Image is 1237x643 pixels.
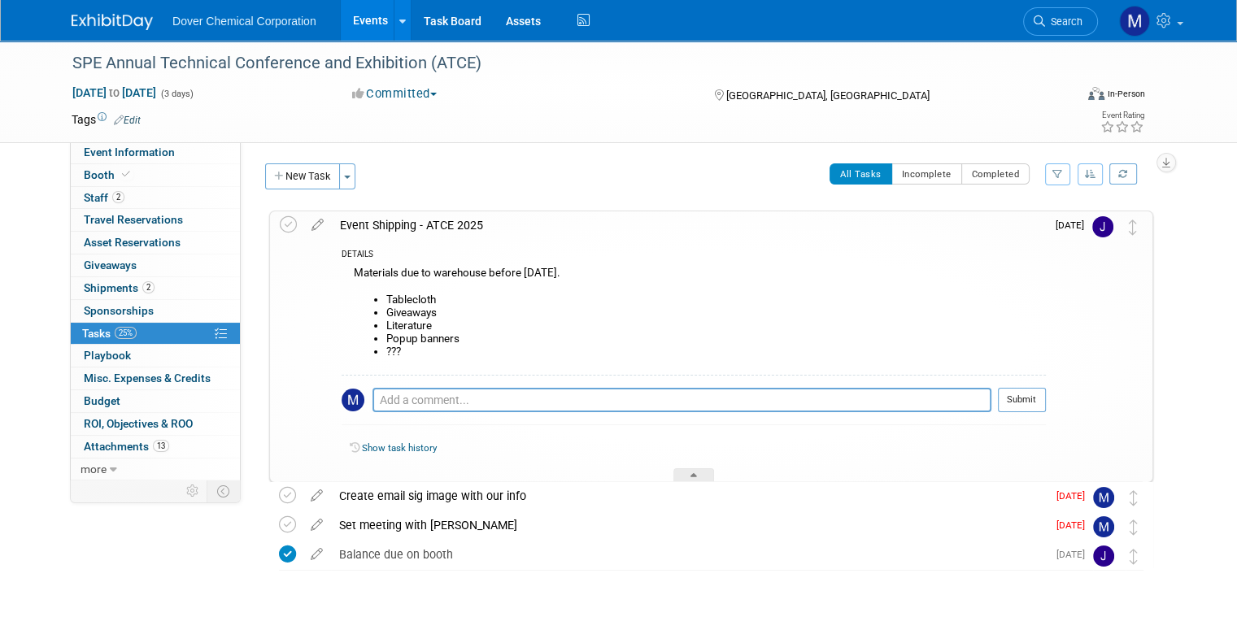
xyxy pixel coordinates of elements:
[71,436,240,458] a: Attachments13
[342,263,1046,374] div: Materials due to warehouse before [DATE].
[84,236,181,249] span: Asset Reservations
[72,14,153,30] img: ExhibitDay
[172,15,316,28] span: Dover Chemical Corporation
[1056,549,1093,560] span: [DATE]
[1130,490,1138,506] i: Move task
[1092,216,1113,237] img: Janette Murphy
[122,170,130,179] i: Booth reservation complete
[346,85,443,102] button: Committed
[1119,6,1150,37] img: Megan Hopkins
[998,388,1046,412] button: Submit
[114,115,141,126] a: Edit
[71,390,240,412] a: Budget
[1093,545,1114,567] img: Janette Murphy
[1056,219,1092,231] span: [DATE]
[84,281,155,294] span: Shipments
[71,367,240,389] a: Misc. Expenses & Credits
[987,85,1145,109] div: Event Format
[1023,7,1098,36] a: Search
[331,482,1047,510] div: Create email sig image with our info
[71,458,240,480] a: more
[1093,487,1114,508] img: Megan Hopkins
[1100,111,1144,119] div: Event Rating
[71,209,240,231] a: Travel Reservations
[386,332,1046,345] li: Popup banners
[107,86,122,99] span: to
[1093,516,1114,537] img: Megan Hopkins
[84,259,137,272] span: Giveaways
[386,319,1046,332] li: Literature
[303,547,331,562] a: edit
[332,211,1046,239] div: Event Shipping - ATCE 2025
[71,345,240,367] a: Playbook
[1088,87,1104,100] img: Format-Inperson.png
[386,345,1046,358] li: ???
[84,304,154,317] span: Sponsorships
[1056,519,1093,531] span: [DATE]
[84,191,124,204] span: Staff
[84,213,183,226] span: Travel Reservations
[1107,88,1145,100] div: In-Person
[961,163,1030,185] button: Completed
[159,89,194,99] span: (3 days)
[891,163,962,185] button: Incomplete
[71,141,240,163] a: Event Information
[84,394,120,407] span: Budget
[71,323,240,345] a: Tasks25%
[303,218,332,232] a: edit
[331,511,1047,539] div: Set meeting with [PERSON_NAME]
[71,187,240,209] a: Staff2
[71,277,240,299] a: Shipments2
[71,164,240,186] a: Booth
[303,518,331,532] a: edit
[1130,549,1138,564] i: Move task
[153,440,169,452] span: 13
[71,254,240,276] a: Giveaways
[1045,15,1082,28] span: Search
[72,111,141,128] td: Tags
[1109,163,1137,185] a: Refresh
[342,249,1046,263] div: DETAILS
[207,480,241,502] td: Toggle Event Tabs
[1130,519,1138,535] i: Move task
[112,191,124,203] span: 2
[726,89,930,102] span: [GEOGRAPHIC_DATA], [GEOGRAPHIC_DATA]
[830,163,892,185] button: All Tasks
[142,281,155,293] span: 2
[303,489,331,503] a: edit
[386,306,1046,319] li: Giveaways
[84,417,193,430] span: ROI, Objectives & ROO
[71,232,240,254] a: Asset Reservations
[342,389,364,411] img: Megan Hopkins
[84,371,211,384] span: Misc. Expenses & Credits
[71,300,240,322] a: Sponsorships
[331,541,1047,568] div: Balance due on booth
[84,349,131,362] span: Playbook
[115,327,137,339] span: 25%
[84,440,169,453] span: Attachments
[1129,219,1137,235] i: Move task
[84,168,133,181] span: Booth
[67,49,1054,78] div: SPE Annual Technical Conference and Exhibition (ATCE)
[84,146,175,159] span: Event Information
[362,442,437,454] a: Show task history
[179,480,207,502] td: Personalize Event Tab Strip
[265,163,340,189] button: New Task
[1056,490,1093,502] span: [DATE]
[71,413,240,435] a: ROI, Objectives & ROO
[82,327,137,340] span: Tasks
[386,293,1046,306] li: Tablecloth
[72,85,157,100] span: [DATE] [DATE]
[81,463,107,476] span: more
